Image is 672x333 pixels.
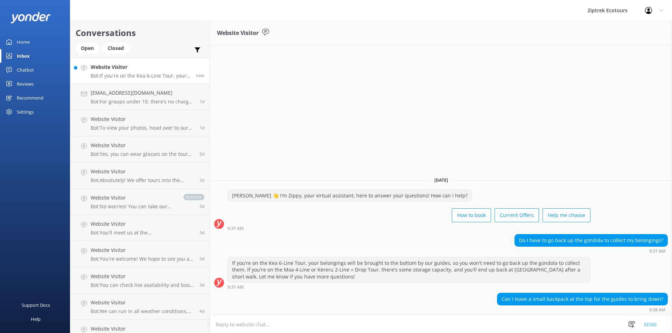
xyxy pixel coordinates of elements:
button: Help me choose [542,208,590,222]
span: Aug 28 2025 05:33pm (UTC +12:00) Pacific/Auckland [199,230,204,236]
span: Aug 30 2025 09:18am (UTC +12:00) Pacific/Auckland [199,151,204,157]
a: Website VisitorBot:You can check live availability and book your zipline tour online at [URL][DOM... [70,267,210,294]
h4: Website Visitor [91,299,194,306]
p: Bot: You'll meet us at the [GEOGRAPHIC_DATA], located at the top of [GEOGRAPHIC_DATA]. You can re... [91,230,194,236]
h4: Website Visitor [91,194,176,202]
button: How to book [452,208,491,222]
div: Sep 01 2025 09:38am (UTC +12:00) Pacific/Auckland [497,307,668,312]
div: Chatbot [17,63,34,77]
button: Current Offers [495,208,539,222]
a: Website VisitorBot:You're welcome! We hope to see you at Ziptrek Ecotours soon!3d [70,241,210,267]
img: yonder-white-logo.png [10,12,51,23]
span: Aug 28 2025 01:44pm (UTC +12:00) Pacific/Auckland [199,282,204,288]
h4: Website Visitor [91,142,194,149]
div: [PERSON_NAME] 👋 I'm Zippy, your virtual assistant, here to answer your questions! How can I help? [228,190,472,202]
h4: Website Visitor [91,325,194,333]
h3: Website Visitor [217,29,259,38]
a: Website VisitorBot:To view your photos, head over to our My Photos Page at [URL][DOMAIN_NAME]. Ma... [70,110,210,136]
h4: Website Visitor [91,115,194,123]
p: Bot: Yes, you can wear glasses on the tour as long as they are not loose-fitting or likely to fal... [91,151,194,157]
a: Website VisitorBot:If you're on the Kea 6-Line Tour, your belongings will be brought to the botto... [70,58,210,84]
div: Can I leave a small backpack at the top for the guides to bring down? [497,293,667,305]
h4: [EMAIL_ADDRESS][DOMAIN_NAME] [91,89,194,97]
span: [DATE] [430,177,452,183]
div: Home [17,35,30,49]
div: Settings [17,105,34,119]
a: Closed [103,44,133,52]
span: Aug 31 2025 06:43am (UTC +12:00) Pacific/Auckland [199,99,204,104]
a: [EMAIL_ADDRESS][DOMAIN_NAME]Bot:For groups under 10, there's no charge to change or cancel up to ... [70,84,210,110]
p: Bot: To view your photos, head over to our My Photos Page at [URL][DOMAIN_NAME]. Make sure to sel... [91,125,194,131]
h4: Website Visitor [91,246,194,254]
p: Bot: If you're on the Kea 6-Line Tour, your belongings will be brought to the bottom by our guide... [91,73,190,79]
div: Do I have to go back up the gondola to collect my belongings? [515,234,667,246]
span: Aug 28 2025 05:20pm (UTC +12:00) Pacific/Auckland [199,256,204,262]
p: Bot: You're welcome! We hope to see you at Ziptrek Ecotours soon! [91,256,194,262]
p: Bot: Absolutely! We offer tours into the evening, so 5pm is a great time to enjoy the zipline exp... [91,177,194,183]
a: Website VisitorBot:Absolutely! We offer tours into the evening, so 5pm is a great time to enjoy t... [70,162,210,189]
a: Website VisitorBot:You'll meet us at the [GEOGRAPHIC_DATA], located at the top of [GEOGRAPHIC_DAT... [70,215,210,241]
div: Sep 01 2025 09:37am (UTC +12:00) Pacific/Auckland [227,226,590,231]
div: Sep 01 2025 09:37am (UTC +12:00) Pacific/Auckland [227,284,590,289]
div: Inbox [17,49,30,63]
div: If you're on the Kea 6-Line Tour, your belongings will be brought to the bottom by our guides, so... [228,257,590,283]
p: Bot: For groups under 10, there's no charge to change or cancel up to 24 hours prior to your tour... [91,99,194,105]
strong: 9:37 AM [227,285,244,289]
div: Reviews [17,77,34,91]
p: Bot: No worries! You can take our quiz to help choose the best zipline adventure for you at [URL]... [91,203,176,210]
a: Website VisitorBot:No worries! You can take our quiz to help choose the best zipline adventure fo... [70,189,210,215]
div: Sep 01 2025 09:37am (UTC +12:00) Pacific/Auckland [514,248,668,253]
span: Aug 27 2025 09:49pm (UTC +12:00) Pacific/Auckland [199,308,204,314]
h2: Conversations [76,26,204,39]
a: Website VisitorBot:We can run in all weather conditions, whether it's rain, shine, or even snow! ... [70,294,210,320]
a: Website VisitorBot:Yes, you can wear glasses on the tour as long as they are not loose-fitting or... [70,136,210,162]
h4: Website Visitor [91,63,190,71]
span: Aug 29 2025 12:03pm (UTC +12:00) Pacific/Auckland [199,177,204,183]
h4: Website Visitor [91,220,194,228]
p: Bot: We can run in all weather conditions, whether it's rain, shine, or even snow! If we ever nee... [91,308,194,314]
strong: 9:37 AM [227,226,244,231]
div: Closed [103,43,129,53]
div: Recommend [17,91,43,105]
a: Open [76,44,103,52]
div: Open [76,43,99,53]
strong: 9:37 AM [649,249,665,253]
h4: Website Visitor [91,168,194,175]
span: Aug 29 2025 09:29am (UTC +12:00) Pacific/Auckland [199,203,204,209]
div: Help [31,312,41,326]
div: Support Docs [22,298,50,312]
p: Bot: You can check live availability and book your zipline tour online at [URL][DOMAIN_NAME]. Hop... [91,282,194,288]
span: Sep 01 2025 09:37am (UTC +12:00) Pacific/Auckland [196,72,204,78]
span: closed [183,194,204,200]
strong: 9:38 AM [649,308,665,312]
h4: Website Visitor [91,273,194,280]
span: Aug 30 2025 11:18am (UTC +12:00) Pacific/Auckland [199,125,204,131]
